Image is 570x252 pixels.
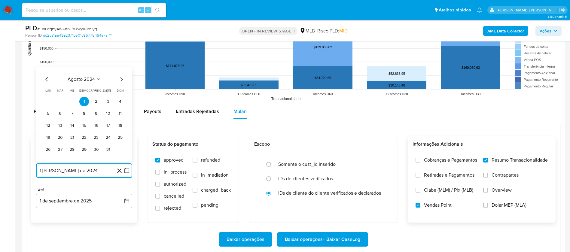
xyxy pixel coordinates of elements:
[22,6,166,14] input: Pesquise usuários ou casos...
[300,28,315,34] div: MLB
[25,23,37,33] b: PLD
[25,33,42,38] b: Person ID
[535,26,562,36] button: Ações
[477,8,482,13] a: Notificações
[559,7,565,13] a: Sair
[151,6,164,14] button: search-icon
[487,26,524,36] b: AML Data Collector
[147,7,149,13] span: s
[339,27,348,34] span: MID
[483,26,528,36] button: AML Data Collector
[43,33,111,38] a: dd2c81a543e2371b601c96775f164a7a
[497,7,557,13] p: renata.fdelgado@mercadopago.com.br
[439,7,471,13] span: Atalhos rápidos
[540,26,551,36] span: Ações
[37,26,97,32] span: # LeiQtqbyAW4h6L3UWyX8o9yq
[317,28,348,34] span: Risco PLD:
[239,27,297,35] p: OPEN - IN REVIEW STAGE II
[139,7,144,13] span: Alt
[548,14,567,19] span: 3.157.1-hotfix-5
